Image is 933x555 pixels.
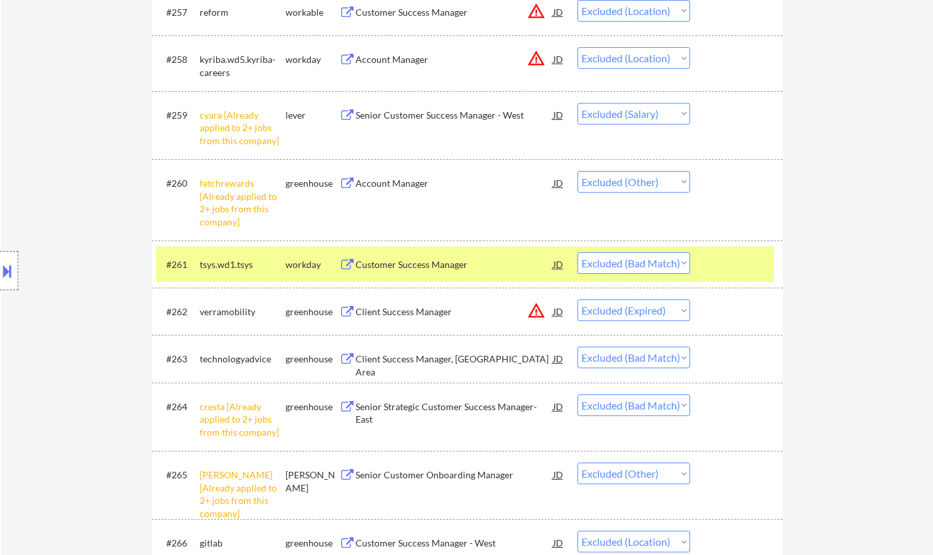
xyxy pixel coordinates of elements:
[285,353,339,366] div: greenhouse
[166,53,189,66] div: #258
[552,171,565,195] div: JD
[285,177,339,190] div: greenhouse
[200,6,285,19] div: reform
[285,400,339,413] div: greenhouse
[356,537,553,550] div: Customer Success Manager - West
[356,177,553,190] div: Account Manager
[285,305,339,318] div: greenhouse
[285,537,339,550] div: greenhouse
[200,109,285,147] div: cyara [Already applied to 2+ jobs from this company]
[285,469,339,494] div: [PERSON_NAME]
[552,531,565,554] div: JD
[356,53,553,66] div: Account Manager
[285,53,339,66] div: workday
[356,6,553,19] div: Customer Success Manager
[356,109,553,122] div: Senior Customer Success Manager - West
[200,53,285,79] div: kyriba.wd5.kyriba-careers
[527,2,545,20] button: warning_amber
[552,347,565,370] div: JD
[552,103,565,126] div: JD
[552,252,565,276] div: JD
[356,353,553,378] div: Client Success Manager, [GEOGRAPHIC_DATA] Area
[356,469,553,482] div: Senior Customer Onboarding Manager
[356,305,553,318] div: Client Success Manager
[552,463,565,486] div: JD
[200,469,285,520] div: [PERSON_NAME] [Already applied to 2+ jobs from this company]
[527,49,545,67] button: warning_amber
[200,305,285,318] div: verramobility
[200,353,285,366] div: technologyadvice
[166,6,189,19] div: #257
[200,177,285,228] div: fetchrewards [Already applied to 2+ jobs from this company]
[285,6,339,19] div: workable
[552,394,565,418] div: JD
[356,400,553,426] div: Senior Strategic Customer Success Manager- East
[200,258,285,271] div: tsys.wd1.tsys
[166,537,189,550] div: #266
[166,469,189,482] div: #265
[200,537,285,550] div: gitlab
[356,258,553,271] div: Customer Success Manager
[285,258,339,271] div: workday
[527,301,545,320] button: warning_amber
[552,299,565,323] div: JD
[200,400,285,439] div: cresta [Already applied to 2+ jobs from this company]
[552,47,565,71] div: JD
[285,109,339,122] div: lever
